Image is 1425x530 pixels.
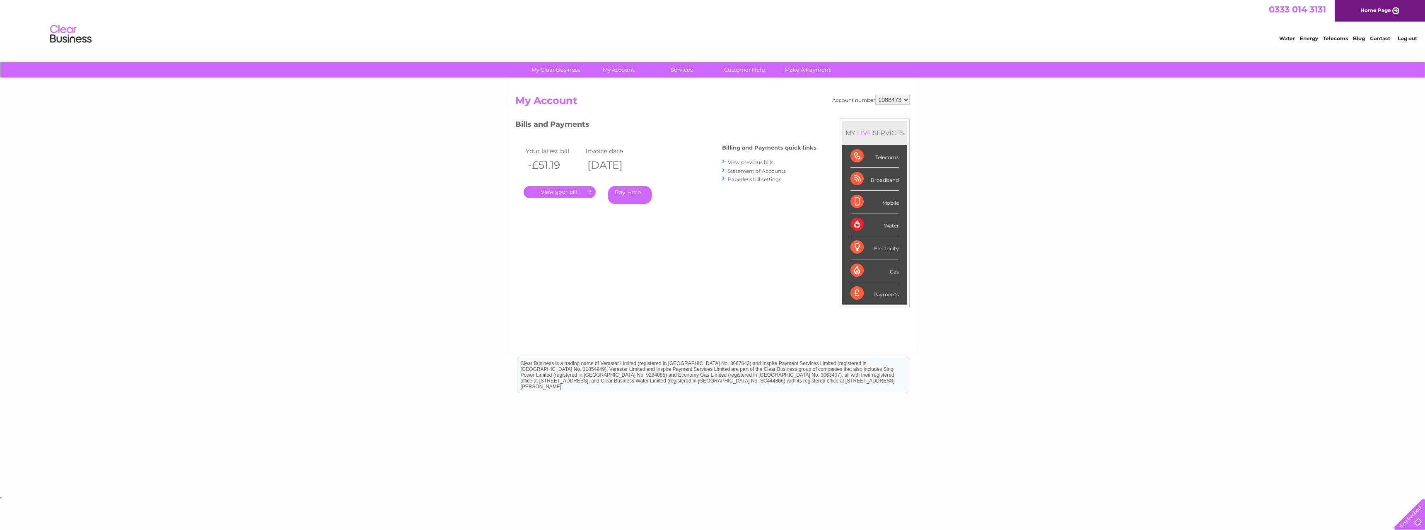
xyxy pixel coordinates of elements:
[722,145,816,151] h4: Billing and Payments quick links
[1370,35,1390,41] a: Contact
[1279,35,1295,41] a: Water
[608,186,652,204] a: Pay Here
[728,168,786,174] a: Statement of Accounts
[584,62,653,77] a: My Account
[50,22,92,47] img: logo.png
[850,236,899,259] div: Electricity
[524,186,596,198] a: .
[850,259,899,282] div: Gas
[710,62,779,77] a: Customer Help
[1323,35,1348,41] a: Telecoms
[515,95,910,111] h2: My Account
[728,176,781,182] a: Paperless bill settings
[1269,4,1326,15] a: 0333 014 3131
[1398,35,1417,41] a: Log out
[515,119,816,133] h3: Bills and Payments
[524,157,583,174] th: -£51.19
[522,62,590,77] a: My Clear Business
[773,62,842,77] a: Make A Payment
[850,213,899,236] div: Water
[517,5,909,40] div: Clear Business is a trading name of Verastar Limited (registered in [GEOGRAPHIC_DATA] No. 3667643...
[583,145,643,157] td: Invoice date
[583,157,643,174] th: [DATE]
[850,145,899,168] div: Telecoms
[832,95,910,105] div: Account number
[855,129,873,137] div: LIVE
[524,145,583,157] td: Your latest bill
[850,191,899,213] div: Mobile
[850,168,899,191] div: Broadband
[1300,35,1318,41] a: Energy
[728,159,773,165] a: View previous bills
[1353,35,1365,41] a: Blog
[647,62,716,77] a: Services
[842,121,907,145] div: MY SERVICES
[850,282,899,305] div: Payments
